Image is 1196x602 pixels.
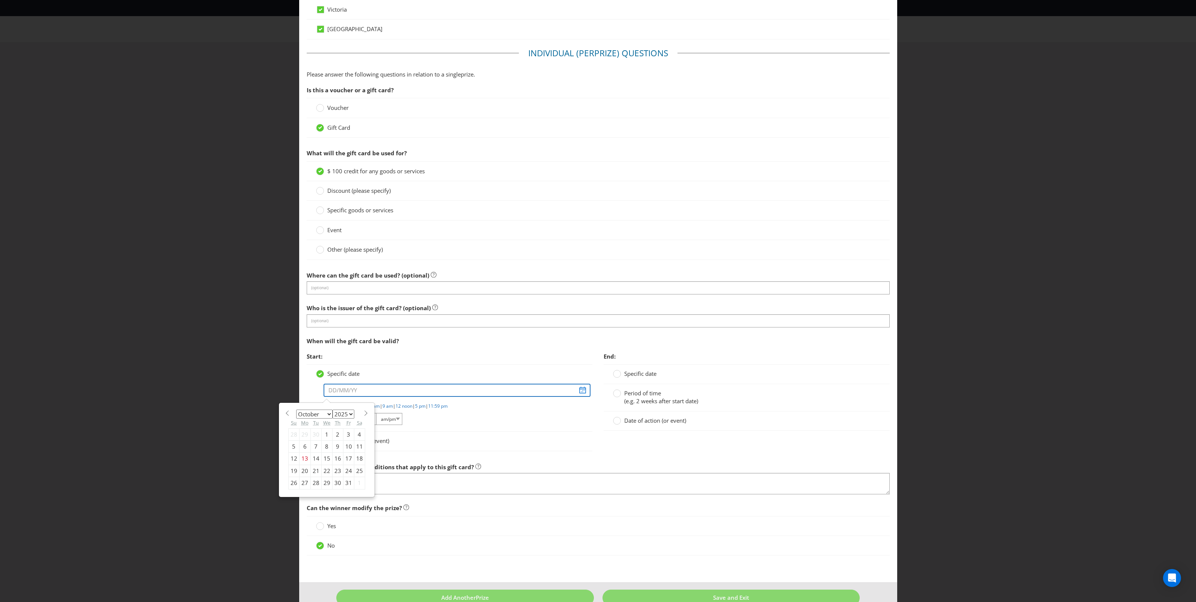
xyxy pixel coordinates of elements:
div: 20 [299,465,310,477]
div: 7 [310,440,321,452]
abbr: Friday [346,419,351,426]
div: 11 [354,440,365,452]
span: End: [604,353,616,360]
a: 12 noon [396,403,412,409]
span: Save and Exit [713,594,749,601]
div: 29 [321,477,332,489]
span: [GEOGRAPHIC_DATA] [327,25,382,33]
span: Gift Card [327,124,350,131]
span: Specific date [327,370,360,377]
div: 30 [310,428,321,440]
span: | [426,403,428,409]
span: Who is the issuer of the gift card? (optional) [307,304,431,312]
span: Please answer the following questions in relation to a single [307,71,461,78]
div: 19 [288,465,299,477]
span: Prize [476,594,489,601]
div: 15 [321,453,332,465]
div: 16 [332,453,343,465]
span: | [412,403,415,409]
span: When will the gift card be valid? [307,337,399,345]
span: | [393,403,396,409]
div: 12 [288,453,299,465]
span: Victoria [327,6,347,13]
div: 14 [310,453,321,465]
div: 25 [354,465,365,477]
div: 21 [310,465,321,477]
span: Event [327,226,342,234]
abbr: Sunday [291,419,297,426]
div: 29 [299,428,310,440]
span: No [327,542,335,549]
div: 23 [332,465,343,477]
span: Period of time [624,389,661,397]
abbr: Thursday [335,419,340,426]
abbr: Wednesday [323,419,330,426]
span: Are there any other conditions that apply to this gift card? [307,463,474,471]
a: 11:59 pm [428,403,448,409]
abbr: Tuesday [313,419,319,426]
span: Where can the gift card be used? (optional) [307,272,429,279]
div: 13 [299,453,310,465]
div: 18 [354,453,365,465]
a: 9 am [382,403,393,409]
span: Can the winner modify the prize? [307,504,402,512]
span: What will the gift card be used for? [307,149,407,157]
span: ) Questions [617,47,668,59]
div: 8 [321,440,332,452]
div: 31 [343,477,354,489]
div: 1 [354,477,365,489]
div: 26 [288,477,299,489]
div: 27 [299,477,310,489]
span: Is this a voucher or a gift card? [307,86,394,94]
div: 3 [343,428,354,440]
abbr: Saturday [357,419,362,426]
div: 2 [332,428,343,440]
abbr: Monday [301,419,309,426]
div: 28 [310,477,321,489]
div: 10 [343,440,354,452]
div: 4 [354,428,365,440]
span: Other (please specify) [327,246,383,253]
div: 1 [321,428,332,440]
div: 9 [332,440,343,452]
div: 24 [343,465,354,477]
span: Date of action (or event) [624,417,686,424]
div: 5 [288,440,299,452]
div: 30 [332,477,343,489]
span: Discount (please specify) [327,187,391,194]
span: . [474,71,475,78]
input: DD/MM/YY [324,384,591,397]
span: Specific date [624,370,656,377]
span: Specific goods or services [327,206,393,214]
span: Individual (Per [528,47,594,59]
span: prize [461,71,474,78]
span: Add Another [441,594,476,601]
div: 6 [299,440,310,452]
span: Yes [327,522,336,530]
span: | [380,403,382,409]
span: Prize [594,47,617,59]
a: 5 pm [415,403,426,409]
div: 17 [343,453,354,465]
span: Start: [307,353,322,360]
div: 22 [321,465,332,477]
div: Open Intercom Messenger [1163,569,1181,587]
span: Voucher [327,104,349,111]
span: (e.g. 2 weeks after start date) [624,397,698,405]
div: 28 [288,428,299,440]
span: $ 100 credit for any goods or services [327,167,425,175]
